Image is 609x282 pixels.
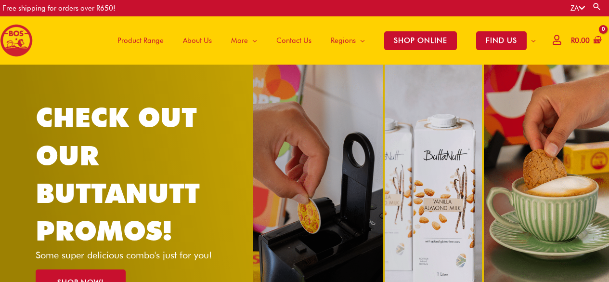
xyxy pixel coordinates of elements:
a: Contact Us [267,16,321,65]
a: Product Range [108,16,173,65]
span: Regions [331,26,356,55]
bdi: 0.00 [571,36,590,45]
a: ZA [570,4,585,13]
span: FIND US [476,31,527,50]
span: Contact Us [276,26,311,55]
span: SHOP ONLINE [384,31,457,50]
span: Product Range [117,26,164,55]
a: More [221,16,267,65]
a: CHECK OUT OUR BUTTANUTT PROMOS! [36,101,200,247]
a: View Shopping Cart, empty [569,30,602,52]
span: R [571,36,575,45]
span: More [231,26,248,55]
span: About Us [183,26,212,55]
a: About Us [173,16,221,65]
nav: Site Navigation [101,16,545,65]
a: SHOP ONLINE [375,16,466,65]
p: Some super delicious combo's just for you! [36,250,229,260]
a: Regions [321,16,375,65]
a: Search button [592,2,602,11]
